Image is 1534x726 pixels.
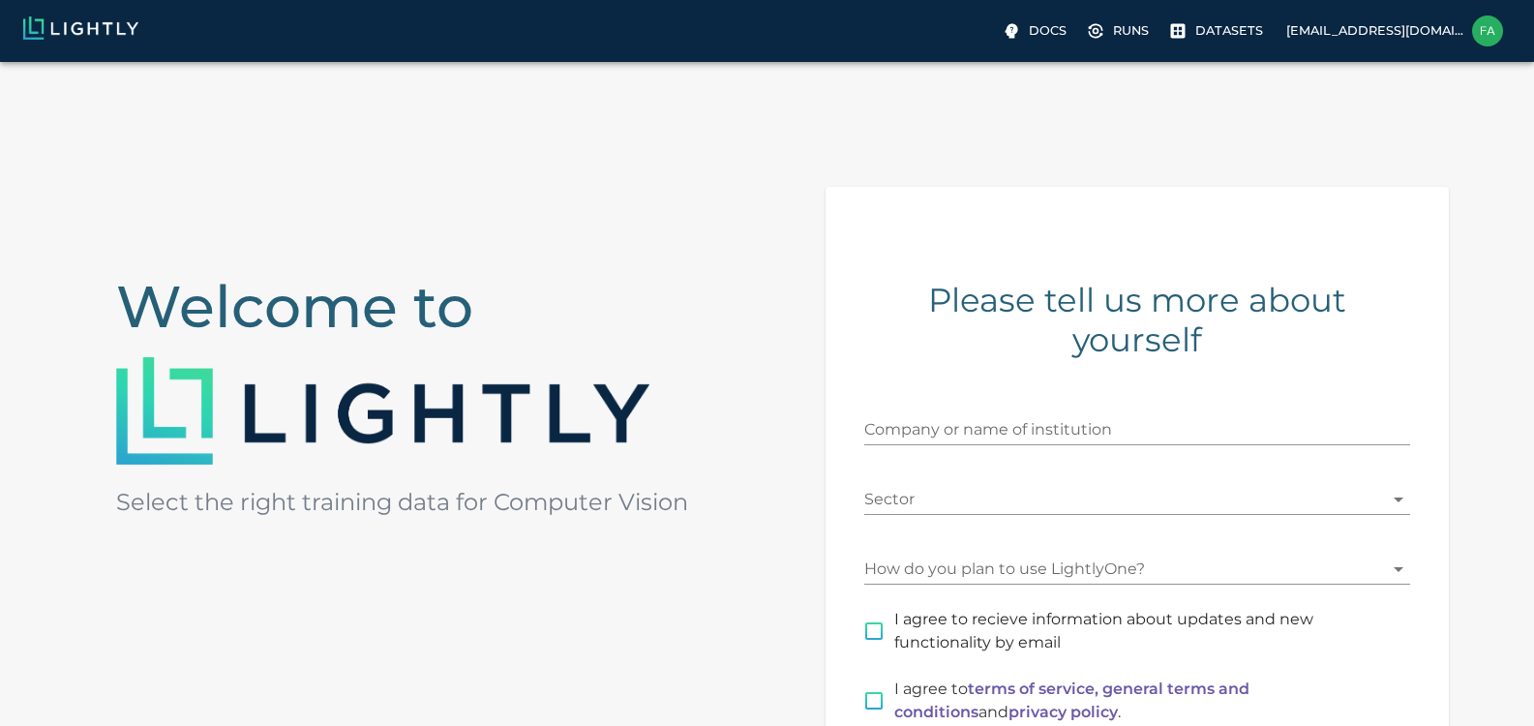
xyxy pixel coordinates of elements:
img: Lightly [116,357,649,465]
h2: Welcome to [116,272,708,342]
p: Docs [1029,21,1067,40]
h4: Please tell us more about yourself [864,280,1410,361]
a: privacy policy [1008,703,1118,721]
p: I agree to and . [894,678,1395,724]
label: [EMAIL_ADDRESS][DOMAIN_NAME]faniefiok50@gmail.com [1278,10,1511,52]
h5: Select the right training data for Computer Vision [116,487,708,518]
a: terms of service, general terms and conditions [894,680,1249,721]
a: Please complete one of our getting started guides to active the full UI [1164,15,1271,46]
p: Runs [1113,21,1149,40]
a: Please complete one of our getting started guides to active the full UI [1082,15,1157,46]
p: Datasets [1195,21,1263,40]
p: [EMAIL_ADDRESS][DOMAIN_NAME] [1286,21,1464,40]
label: Docs [998,15,1074,46]
img: Lightly [23,16,138,40]
span: I agree to recieve information about updates and new functionality by email [894,608,1395,654]
img: faniefiok50@gmail.com [1472,15,1503,46]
